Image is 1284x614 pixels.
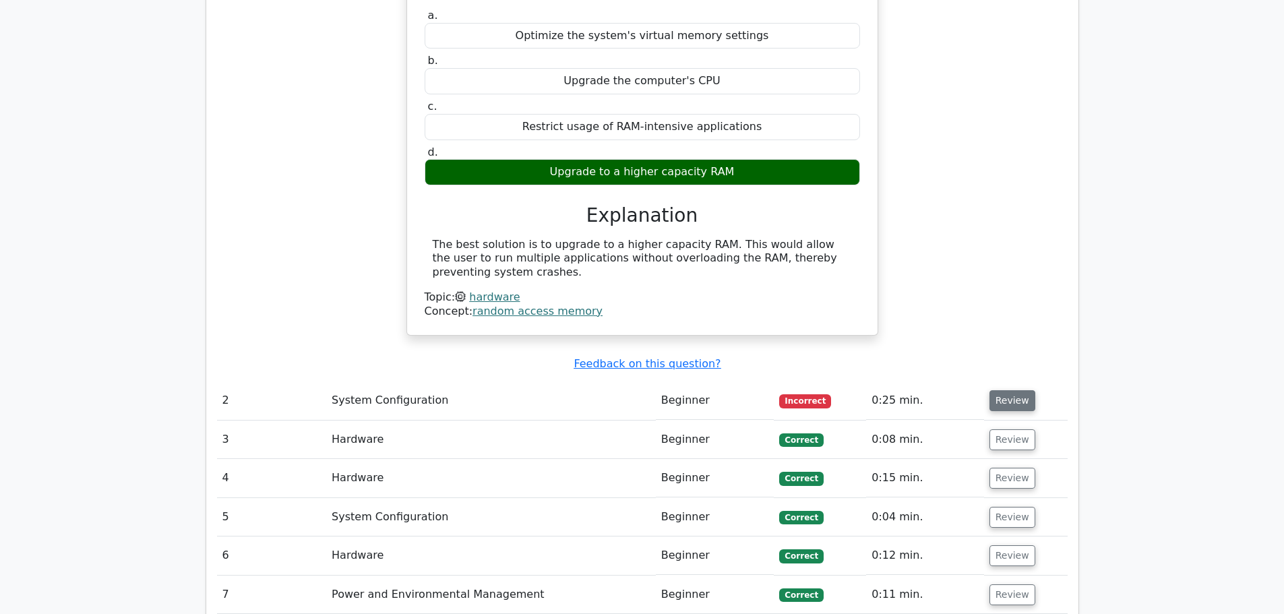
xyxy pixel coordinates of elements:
button: Review [989,429,1035,450]
button: Review [989,390,1035,411]
a: hardware [469,290,520,303]
td: 6 [217,536,327,575]
span: Incorrect [779,394,831,408]
td: 0:12 min. [866,536,983,575]
td: 4 [217,459,327,497]
span: Correct [779,588,823,602]
td: Hardware [326,536,656,575]
div: Concept: [425,305,860,319]
h3: Explanation [433,204,852,227]
td: 2 [217,381,327,420]
span: Correct [779,549,823,563]
span: Correct [779,433,823,447]
td: 7 [217,576,327,614]
td: Hardware [326,459,656,497]
td: System Configuration [326,498,656,536]
td: 0:15 min. [866,459,983,497]
div: Upgrade to a higher capacity RAM [425,159,860,185]
td: Hardware [326,421,656,459]
button: Review [989,584,1035,605]
a: Feedback on this question? [574,357,721,370]
td: 5 [217,498,327,536]
span: d. [428,146,438,158]
td: Beginner [656,536,774,575]
td: 0:11 min. [866,576,983,614]
td: Beginner [656,498,774,536]
td: Power and Environmental Management [326,576,656,614]
a: random access memory [472,305,603,317]
td: Beginner [656,576,774,614]
span: b. [428,54,438,67]
td: 0:04 min. [866,498,983,536]
button: Review [989,545,1035,566]
td: 3 [217,421,327,459]
span: a. [428,9,438,22]
div: Upgrade the computer's CPU [425,68,860,94]
div: Topic: [425,290,860,305]
td: Beginner [656,381,774,420]
td: 0:25 min. [866,381,983,420]
button: Review [989,507,1035,528]
div: The best solution is to upgrade to a higher capacity RAM. This would allow the user to run multip... [433,238,852,280]
div: Restrict usage of RAM-intensive applications [425,114,860,140]
span: Correct [779,511,823,524]
td: 0:08 min. [866,421,983,459]
div: Optimize the system's virtual memory settings [425,23,860,49]
td: System Configuration [326,381,656,420]
span: Correct [779,472,823,485]
td: Beginner [656,421,774,459]
span: c. [428,100,437,113]
td: Beginner [656,459,774,497]
button: Review [989,468,1035,489]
